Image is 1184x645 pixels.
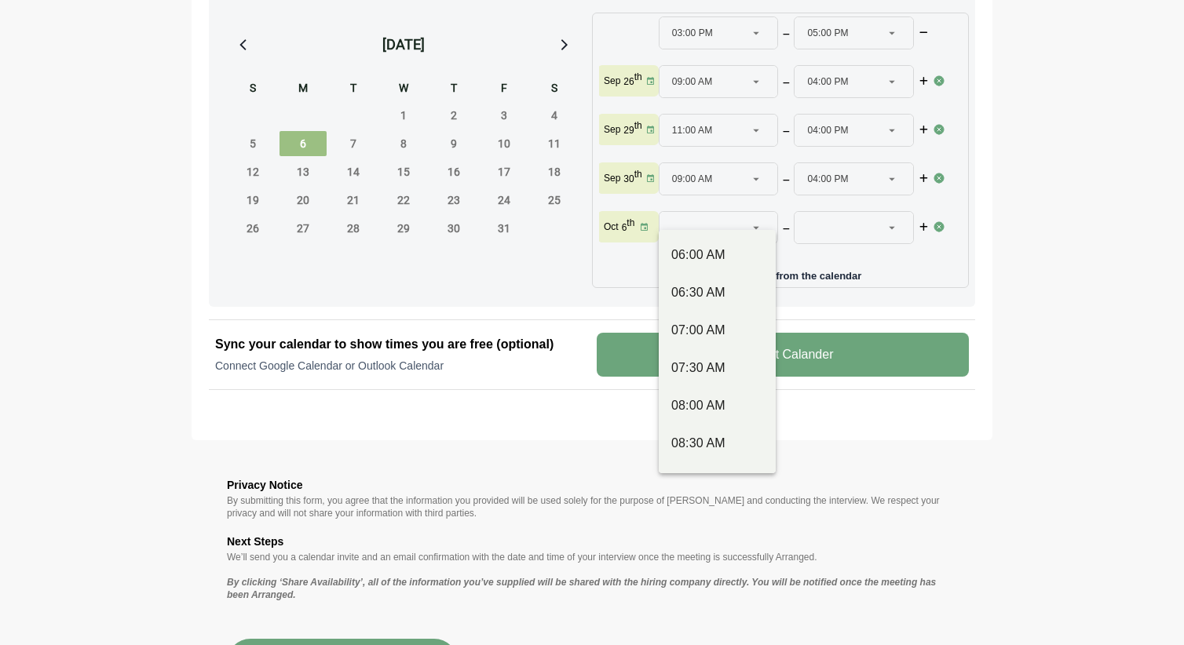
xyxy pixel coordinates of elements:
[807,17,848,49] span: 05:00 PM
[634,120,642,131] sup: th
[229,131,276,156] span: Sunday, October 5, 2025
[807,66,848,97] span: 04:00 PM
[627,217,634,228] sup: th
[380,131,427,156] span: Wednesday, October 8, 2025
[380,79,427,100] div: W
[430,103,477,128] span: Thursday, October 2, 2025
[672,17,713,49] span: 03:00 PM
[481,131,528,156] span: Friday, October 10, 2025
[380,103,427,128] span: Wednesday, October 1, 2025
[380,216,427,241] span: Wednesday, October 29, 2025
[330,188,377,213] span: Tuesday, October 21, 2025
[481,216,528,241] span: Friday, October 31, 2025
[430,159,477,184] span: Thursday, October 16, 2025
[623,173,634,184] strong: 30
[481,103,528,128] span: Friday, October 3, 2025
[330,216,377,241] span: Tuesday, October 28, 2025
[229,188,276,213] span: Sunday, October 19, 2025
[659,249,934,261] p: Please select the time slots.
[280,216,327,241] span: Monday, October 27, 2025
[227,476,957,494] h3: Privacy Notice
[227,551,957,563] p: We’ll send you a calendar invite and an email confirmation with the date and time of your intervi...
[634,71,642,82] sup: th
[330,159,377,184] span: Tuesday, October 14, 2025
[597,333,969,377] v-button: Connect Calander
[531,79,578,100] div: S
[280,188,327,213] span: Monday, October 20, 2025
[227,494,957,519] p: By submitting this form, you agree that the information you provided will be used solely for the ...
[481,159,528,184] span: Friday, October 17, 2025
[229,79,276,100] div: S
[229,216,276,241] span: Sunday, October 26, 2025
[531,131,578,156] span: Saturday, October 11, 2025
[807,115,848,146] span: 04:00 PM
[227,576,957,601] p: By clicking ‘Share Availability’, all of the information you’ve supplied will be shared with the ...
[599,264,962,281] p: Add more days from the calendar
[672,66,713,97] span: 09:00 AM
[280,131,327,156] span: Monday, October 6, 2025
[531,188,578,213] span: Saturday, October 25, 2025
[604,172,620,184] p: Sep
[430,216,477,241] span: Thursday, October 30, 2025
[604,220,619,233] p: Oct
[430,188,477,213] span: Thursday, October 23, 2025
[481,79,528,100] div: F
[623,125,634,136] strong: 29
[672,115,713,146] span: 11:00 AM
[382,34,425,56] div: [DATE]
[215,335,587,354] h2: Sync your calendar to show times you are free (optional)
[623,76,634,87] strong: 26
[280,79,327,100] div: M
[531,159,578,184] span: Saturday, October 18, 2025
[807,163,848,195] span: 04:00 PM
[229,159,276,184] span: Sunday, October 12, 2025
[330,131,377,156] span: Tuesday, October 7, 2025
[227,532,957,551] h3: Next Steps
[380,159,427,184] span: Wednesday, October 15, 2025
[330,79,377,100] div: T
[280,159,327,184] span: Monday, October 13, 2025
[215,358,587,374] p: Connect Google Calendar or Outlook Calendar
[430,131,477,156] span: Thursday, October 9, 2025
[531,103,578,128] span: Saturday, October 4, 2025
[604,123,620,136] p: Sep
[634,169,642,180] sup: th
[430,79,477,100] div: T
[380,188,427,213] span: Wednesday, October 22, 2025
[604,75,620,87] p: Sep
[672,163,713,195] span: 09:00 AM
[481,188,528,213] span: Friday, October 24, 2025
[622,222,627,233] strong: 6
